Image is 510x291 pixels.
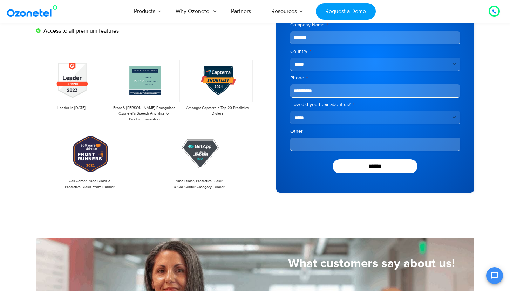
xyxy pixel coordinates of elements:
[40,105,103,111] p: Leader in [DATE]
[486,267,503,284] button: Open chat
[113,105,176,123] p: Frost & [PERSON_NAME] Recognizes Ozonetel's Speech Analytics for Product Innovation
[40,178,140,190] p: Call Center, Auto Dialer & Predictive Dialer Front Runner
[290,128,460,135] label: Other
[185,105,249,117] p: Amongst Capterra’s Top 20 Predictive Dialers
[36,257,455,270] h5: What customers say about us!
[42,27,119,35] span: Access to all premium features
[290,21,460,28] label: Company Name
[290,75,460,82] label: Phone
[149,178,250,190] p: Auto Dialer, Predictive Dialer & Call Center Category Leader
[316,3,376,20] a: Request a Demo
[290,48,460,55] label: Country
[290,101,460,108] label: How did you hear about us?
